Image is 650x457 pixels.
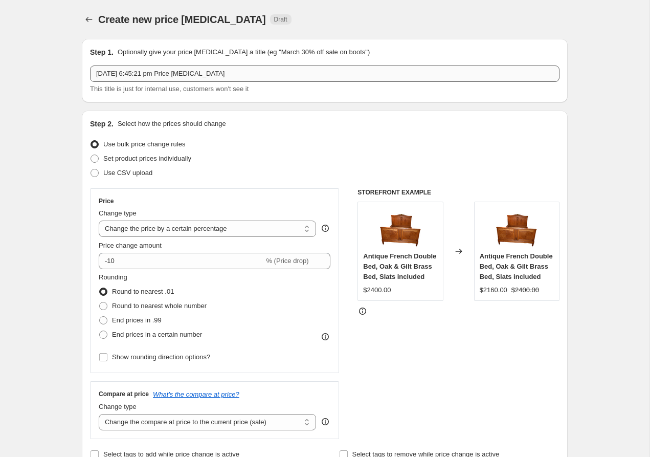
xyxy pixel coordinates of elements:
[90,47,114,57] h2: Step 1.
[103,140,185,148] span: Use bulk price change rules
[99,197,114,205] h3: Price
[274,15,287,24] span: Draft
[118,47,370,57] p: Optionally give your price [MEDICAL_DATA] a title (eg "March 30% off sale on boots")
[98,14,266,25] span: Create new price [MEDICAL_DATA]
[112,353,210,361] span: Show rounding direction options?
[90,119,114,129] h2: Step 2.
[363,285,391,295] div: $2400.00
[99,209,137,217] span: Change type
[99,253,264,269] input: -15
[266,257,308,265] span: % (Price drop)
[357,188,559,197] h6: STOREFRONT EXAMPLE
[99,390,149,398] h3: Compare at price
[112,331,202,338] span: End prices in a certain number
[511,285,539,295] strike: $2400.00
[153,390,239,398] button: What's the compare at price?
[320,417,330,427] div: help
[90,66,559,82] input: 30% off holiday sale
[363,252,436,280] span: Antique French Double Bed, Oak & Gilt Brass Bed, Slats included
[99,242,162,249] span: Price change amount
[112,288,174,295] span: Round to nearest .01
[480,252,553,280] span: Antique French Double Bed, Oak & Gilt Brass Bed, Slats included
[103,155,191,162] span: Set product prices individually
[320,223,330,233] div: help
[112,302,207,310] span: Round to nearest whole number
[480,285,507,295] div: $2160.00
[118,119,226,129] p: Select how the prices should change
[103,169,152,177] span: Use CSV upload
[112,316,162,324] span: End prices in .99
[99,403,137,410] span: Change type
[380,207,421,248] img: Untitleddesign-4_80x.png
[496,207,537,248] img: Untitleddesign-4_80x.png
[82,12,96,27] button: Price change jobs
[99,273,127,281] span: Rounding
[90,85,249,93] span: This title is just for internal use, customers won't see it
